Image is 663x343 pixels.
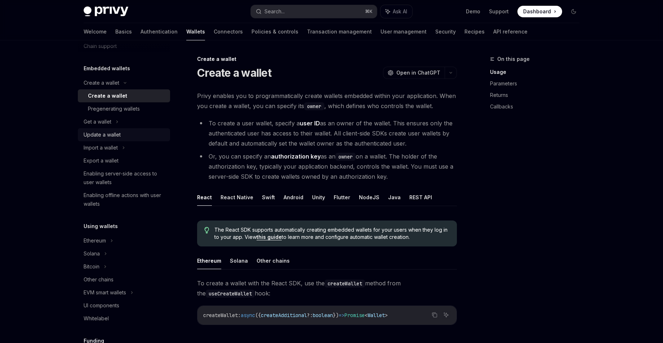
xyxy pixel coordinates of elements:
span: > [385,312,388,318]
span: createAdditional [261,312,307,318]
a: Enabling offline actions with user wallets [78,189,170,210]
li: To create a user wallet, specify a as an owner of the wallet. This ensures only the authenticated... [197,118,457,148]
button: REST API [409,189,432,206]
a: Export a wallet [78,154,170,167]
div: Create a wallet [197,55,457,63]
a: Dashboard [517,6,562,17]
button: React [197,189,212,206]
button: Unity [312,189,325,206]
div: UI components [84,301,119,310]
a: Callbacks [490,101,585,112]
span: Open in ChatGPT [396,69,440,76]
div: Export a wallet [84,156,119,165]
span: The React SDK supports automatically creating embedded wallets for your users when they log in to... [214,226,450,241]
span: createWallet [203,312,238,318]
button: Android [284,189,303,206]
a: Connectors [214,23,243,40]
a: Enabling server-side access to user wallets [78,167,170,189]
a: Policies & controls [252,23,298,40]
a: API reference [493,23,528,40]
code: owner [304,102,324,110]
button: Other chains [257,252,290,269]
a: Welcome [84,23,107,40]
span: async [241,312,255,318]
span: : [238,312,241,318]
a: Returns [490,89,585,101]
span: ⌘ K [365,9,373,14]
button: Toggle dark mode [568,6,579,17]
a: Other chains [78,273,170,286]
a: Wallets [186,23,205,40]
li: Or, you can specify an as an on a wallet. The holder of the authorization key, typically your app... [197,151,457,182]
a: Create a wallet [78,89,170,102]
button: Ethereum [197,252,221,269]
div: Bitcoin [84,262,99,271]
a: Pregenerating wallets [78,102,170,115]
span: Ask AI [393,8,407,15]
span: boolean [313,312,333,318]
span: To create a wallet with the React SDK, use the method from the hook: [197,278,457,298]
a: User management [381,23,427,40]
span: Promise [344,312,365,318]
button: Ask AI [381,5,412,18]
a: Demo [466,8,480,15]
strong: user ID [300,120,320,127]
div: Import a wallet [84,143,118,152]
a: Whitelabel [78,312,170,325]
button: Swift [262,189,275,206]
button: Solana [230,252,248,269]
div: Whitelabel [84,314,109,323]
a: Authentication [141,23,178,40]
div: EVM smart wallets [84,288,126,297]
div: Create a wallet [84,79,119,87]
svg: Tip [204,227,209,233]
a: Update a wallet [78,128,170,141]
a: Support [489,8,509,15]
a: this guide [257,234,282,240]
a: Usage [490,66,585,78]
code: owner [335,153,356,161]
button: Open in ChatGPT [383,67,445,79]
h5: Embedded wallets [84,64,130,73]
span: Wallet [368,312,385,318]
div: Enabling server-side access to user wallets [84,169,166,187]
button: React Native [221,189,253,206]
code: createWallet [325,280,365,288]
code: useCreateWallet [206,290,255,298]
button: Search...⌘K [251,5,377,18]
button: Java [388,189,401,206]
a: Parameters [490,78,585,89]
a: Basics [115,23,132,40]
span: ({ [255,312,261,318]
h1: Create a wallet [197,66,271,79]
h5: Using wallets [84,222,118,231]
span: Privy enables you to programmatically create wallets embedded within your application. When you c... [197,91,457,111]
img: dark logo [84,6,128,17]
div: Get a wallet [84,117,111,126]
div: Search... [264,7,285,16]
button: Copy the contents from the code block [430,310,439,320]
strong: authorization key [271,153,321,160]
span: Dashboard [523,8,551,15]
div: Other chains [84,275,114,284]
a: Recipes [464,23,485,40]
span: On this page [497,55,530,63]
div: Enabling offline actions with user wallets [84,191,166,208]
div: Ethereum [84,236,106,245]
button: NodeJS [359,189,379,206]
div: Create a wallet [88,92,127,100]
button: Flutter [334,189,350,206]
div: Update a wallet [84,130,121,139]
span: ?: [307,312,313,318]
span: }) [333,312,339,318]
a: Security [435,23,456,40]
div: Pregenerating wallets [88,104,140,113]
span: < [365,312,368,318]
span: => [339,312,344,318]
button: Ask AI [441,310,451,320]
a: UI components [78,299,170,312]
div: Solana [84,249,100,258]
a: Transaction management [307,23,372,40]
